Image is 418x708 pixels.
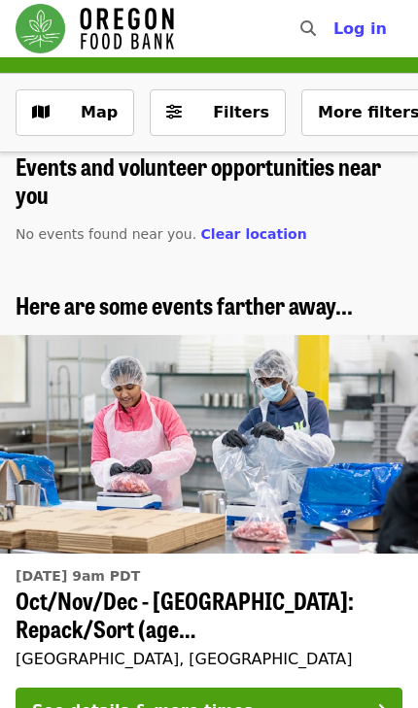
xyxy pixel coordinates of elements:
[16,89,134,136] button: Show map view
[16,587,402,643] span: Oct/Nov/Dec - [GEOGRAPHIC_DATA]: Repack/Sort (age [DEMOGRAPHIC_DATA]+)
[333,19,387,38] span: Log in
[81,103,118,121] span: Map
[318,10,402,49] button: Log in
[32,103,50,121] i: map icon
[16,650,402,668] div: [GEOGRAPHIC_DATA], [GEOGRAPHIC_DATA]
[150,89,286,136] button: Filters (0 selected)
[166,103,182,121] i: sliders-h icon
[16,149,381,211] span: Events and volunteer opportunities near you
[201,224,307,245] button: Clear location
[16,566,140,587] time: [DATE] 9am PDT
[16,4,174,53] img: Oregon Food Bank - Home
[16,226,196,242] span: No events found near you.
[328,6,343,52] input: Search
[16,287,353,321] span: Here are some events farther away...
[213,103,269,121] span: Filters
[201,226,307,242] span: Clear location
[300,19,316,38] i: search icon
